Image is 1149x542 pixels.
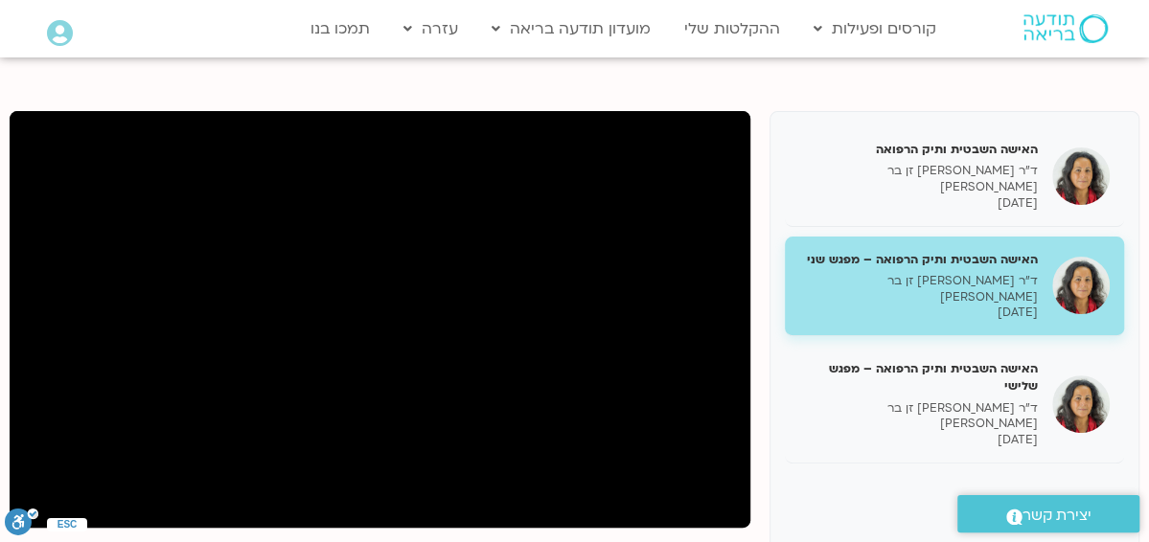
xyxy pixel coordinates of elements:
p: [DATE] [799,195,1038,212]
h5: האישה השבטית ותיק הרפואה [799,141,1038,158]
p: ד״ר [PERSON_NAME] זן בר [PERSON_NAME] [799,163,1038,195]
h5: האישה השבטית ותיק הרפואה – מפגש שלישי [799,360,1038,395]
a: יצירת קשר [957,495,1139,532]
img: האישה השבטית ותיק הרפואה – מפגש שני [1052,257,1110,314]
p: [DATE] [799,432,1038,448]
img: האישה השבטית ותיק הרפואה – מפגש שלישי [1052,375,1110,433]
a: מועדון תודעה בריאה [482,11,660,47]
a: עזרה [394,11,468,47]
p: [DATE] [799,305,1038,321]
h5: האישה השבטית ותיק הרפואה – מפגש שני [799,251,1038,268]
p: ד״ר [PERSON_NAME] זן בר [PERSON_NAME] [799,400,1038,433]
span: יצירת קשר [1023,503,1092,529]
p: ד״ר [PERSON_NAME] זן בר [PERSON_NAME] [799,273,1038,305]
a: תמכו בנו [301,11,379,47]
img: האישה השבטית ותיק הרפואה [1052,147,1110,205]
a: קורסים ופעילות [804,11,946,47]
a: ההקלטות שלי [675,11,790,47]
img: תודעה בריאה [1023,14,1108,43]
